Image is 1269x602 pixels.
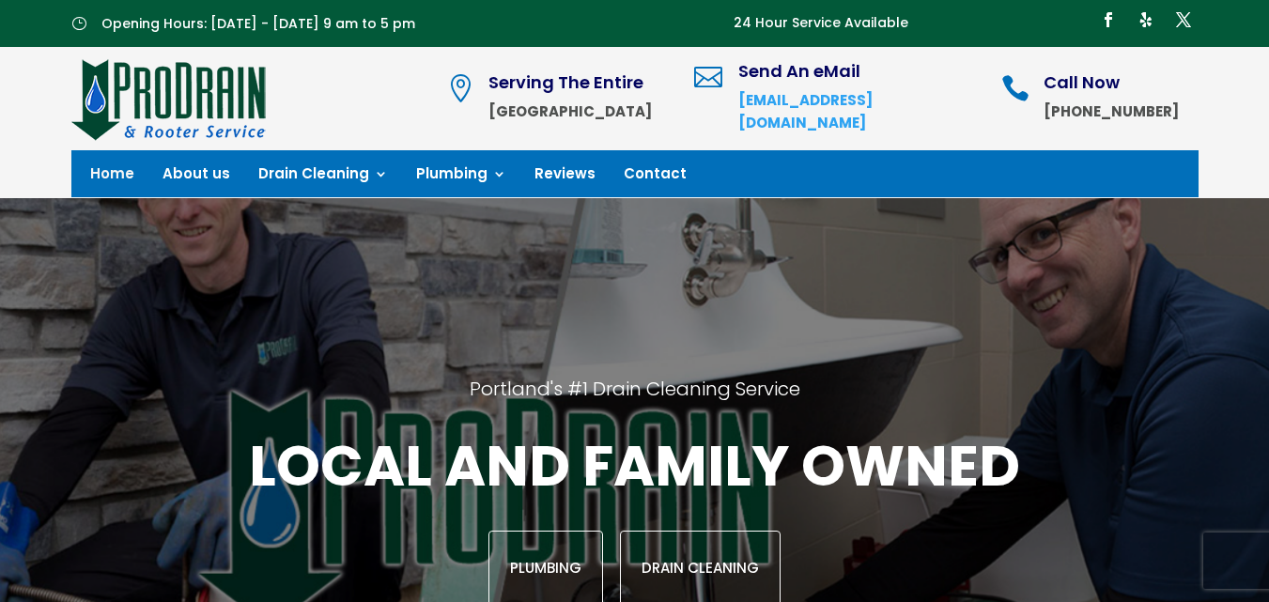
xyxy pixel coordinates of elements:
a: About us [162,167,230,188]
a: Follow on Yelp [1131,5,1161,35]
p: 24 Hour Service Available [734,12,908,35]
strong: [GEOGRAPHIC_DATA] [488,101,652,121]
span:  [446,74,474,102]
span: Call Now [1044,70,1120,94]
span: } [71,16,86,30]
a: Contact [624,167,687,188]
h2: Portland's #1 Drain Cleaning Service [165,377,1104,429]
a: Reviews [534,167,596,188]
span: Send An eMail [738,59,860,83]
a: Plumbing [416,167,506,188]
span:  [694,63,722,91]
span: Serving The Entire [488,70,643,94]
span: Opening Hours: [DATE] - [DATE] 9 am to 5 pm [101,14,415,33]
a: [EMAIL_ADDRESS][DOMAIN_NAME] [738,90,873,132]
a: Drain Cleaning [258,167,388,188]
strong: [PHONE_NUMBER] [1044,101,1179,121]
span:  [1001,74,1029,102]
a: Follow on X [1168,5,1199,35]
a: Follow on Facebook [1093,5,1123,35]
img: site-logo-100h [71,56,268,141]
a: Home [90,167,134,188]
